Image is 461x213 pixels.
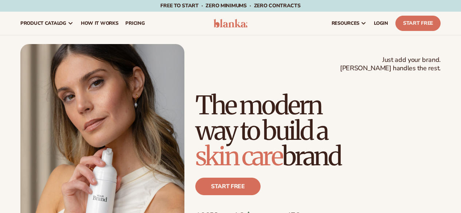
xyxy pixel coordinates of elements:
[328,12,370,35] a: resources
[81,20,118,26] span: How It Works
[214,19,248,28] img: logo
[332,20,359,26] span: resources
[17,12,77,35] a: product catalog
[340,56,441,73] span: Just add your brand. [PERSON_NAME] handles the rest.
[125,20,145,26] span: pricing
[195,92,441,169] h1: The modern way to build a brand
[370,12,392,35] a: LOGIN
[160,2,300,9] span: Free to start · ZERO minimums · ZERO contracts
[77,12,122,35] a: How It Works
[122,12,148,35] a: pricing
[195,140,282,172] span: skin care
[374,20,388,26] span: LOGIN
[20,20,66,26] span: product catalog
[395,16,441,31] a: Start Free
[195,178,261,195] a: Start free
